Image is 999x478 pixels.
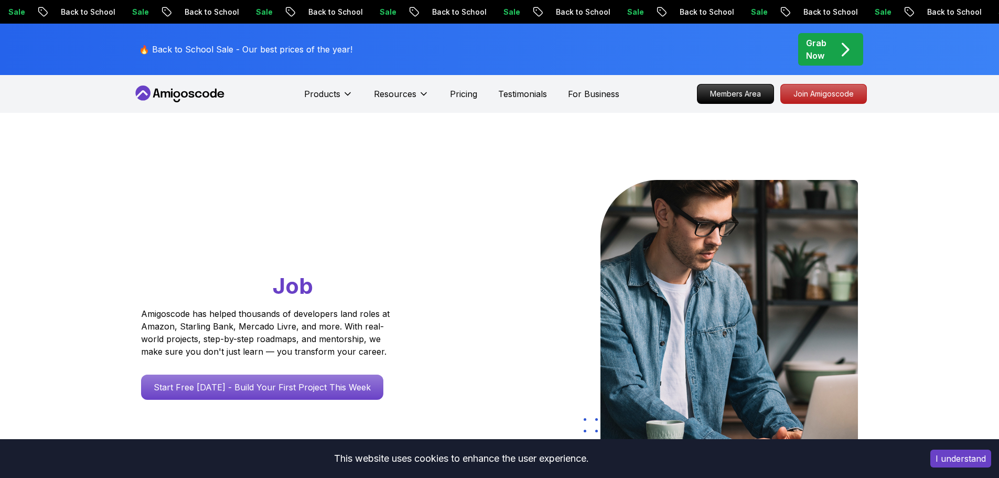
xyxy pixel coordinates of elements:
[831,7,864,17] p: Sale
[583,7,617,17] p: Sale
[759,7,831,17] p: Back to School
[883,7,954,17] p: Back to School
[212,7,245,17] p: Sale
[781,84,866,103] p: Join Amigoscode
[806,37,826,62] p: Grab Now
[930,450,991,468] button: Accept cookies
[273,272,313,299] span: Job
[780,84,867,104] a: Join Amigoscode
[8,447,915,470] div: This website uses cookies to enhance the user experience.
[17,7,88,17] p: Back to School
[697,84,774,104] a: Members Area
[336,7,369,17] p: Sale
[374,88,429,109] button: Resources
[707,7,740,17] p: Sale
[568,88,619,100] a: For Business
[512,7,583,17] p: Back to School
[600,180,858,450] img: hero
[954,7,988,17] p: Sale
[264,7,336,17] p: Back to School
[304,88,353,109] button: Products
[450,88,477,100] a: Pricing
[636,7,707,17] p: Back to School
[139,43,352,56] p: 🔥 Back to School Sale - Our best prices of the year!
[141,307,393,358] p: Amigoscode has helped thousands of developers land roles at Amazon, Starling Bank, Mercado Livre,...
[459,7,493,17] p: Sale
[697,84,774,103] p: Members Area
[88,7,122,17] p: Sale
[141,7,212,17] p: Back to School
[388,7,459,17] p: Back to School
[304,88,340,100] p: Products
[498,88,547,100] a: Testimonials
[141,180,430,301] h1: Go From Learning to Hired: Master Java, Spring Boot & Cloud Skills That Get You the
[374,88,416,100] p: Resources
[141,375,383,400] a: Start Free [DATE] - Build Your First Project This Week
